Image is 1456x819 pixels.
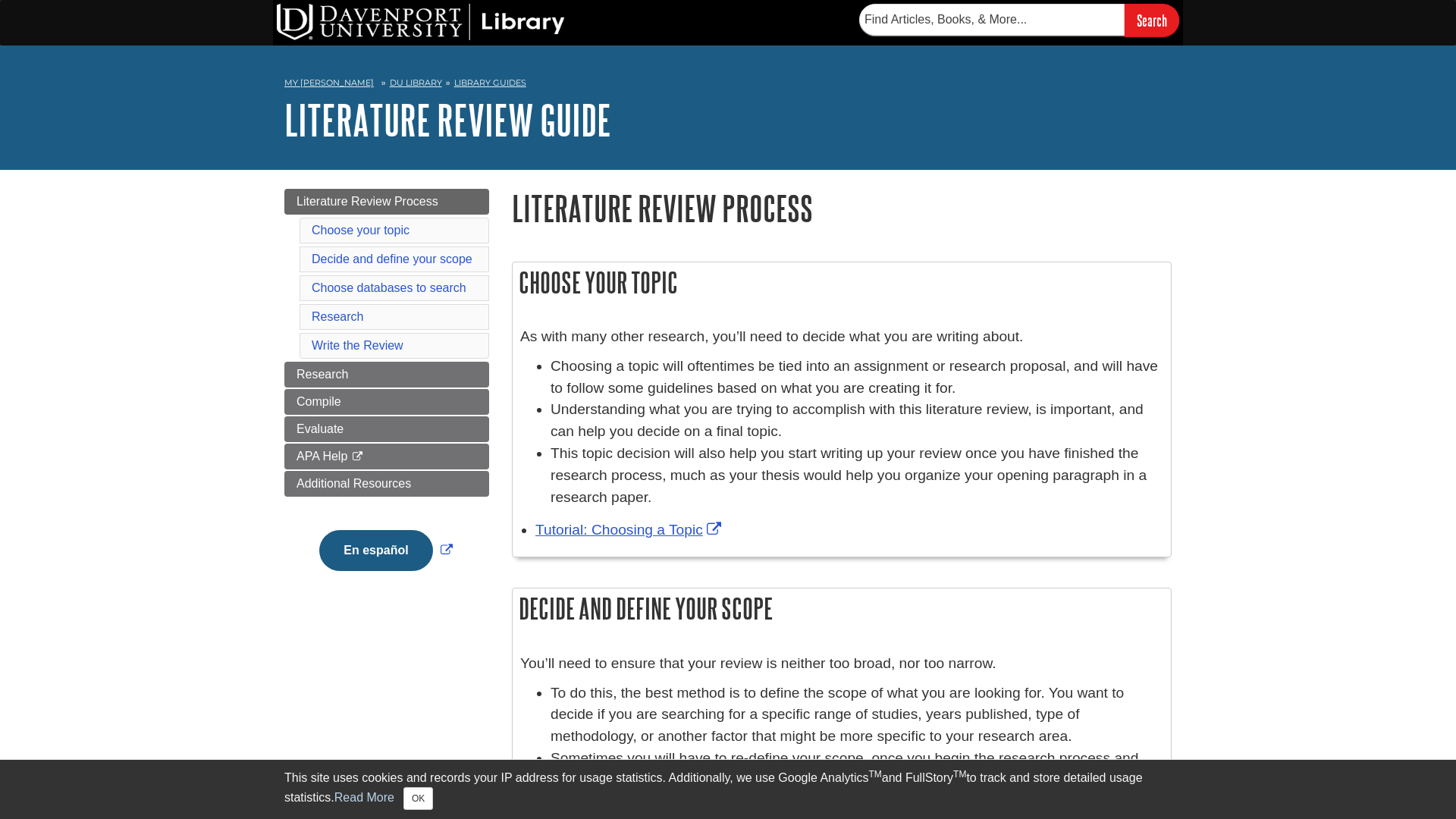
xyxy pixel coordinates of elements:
a: Research [284,362,489,388]
span: Compile [297,395,341,408]
button: Close [403,787,433,810]
p: As with many other research, you’ll need to decide what you are writing about. [520,326,1163,348]
a: Choose your topic [312,224,409,237]
h2: Choose your topic [513,262,1171,303]
button: En español [319,530,432,571]
span: APA Help [297,450,347,463]
a: Additional Resources [284,471,489,497]
h1: Literature Review Process [512,189,1172,227]
sup: TM [868,769,881,780]
input: Search [1125,4,1179,36]
h2: Decide and define your scope [513,588,1171,629]
a: APA Help [284,444,489,469]
a: Choose databases to search [312,281,466,294]
li: Choosing a topic will oftentimes be tied into an assignment or research proposal, and will have t... [551,356,1163,400]
a: Research [312,310,363,323]
a: Compile [284,389,489,415]
span: Research [297,368,348,381]
p: You’ll need to ensure that your review is neither too broad, nor too narrow. [520,653,1163,675]
a: Decide and define your scope [312,253,472,265]
input: Find Articles, Books, & More... [859,4,1125,36]
a: Library Guides [454,77,526,88]
li: This topic decision will also help you start writing up your review once you have finished the re... [551,443,1163,508]
a: My [PERSON_NAME] [284,77,374,89]
li: Understanding what you are trying to accomplish with this literature review, is important, and ca... [551,399,1163,443]
li: Sometimes you will have to re-define your scope, once you begin the research process and you see ... [551,748,1163,792]
form: Searches DU Library's articles, books, and more [859,4,1179,36]
nav: breadcrumb [284,73,1172,97]
sup: TM [953,769,966,780]
i: This link opens in a new window [351,452,364,462]
a: Literature Review Guide [284,96,611,143]
span: Additional Resources [297,477,411,490]
span: Evaluate [297,422,344,435]
a: Literature Review Process [284,189,489,215]
div: This site uses cookies and records your IP address for usage statistics. Additionally, we use Goo... [284,769,1172,810]
a: Evaluate [284,416,489,442]
a: Link opens in new window [315,544,456,557]
div: Guide Page Menu [284,189,489,597]
a: Write the Review [312,339,403,352]
img: DU Library [277,4,565,40]
a: DU Library [390,77,442,88]
a: Link opens in new window [535,522,725,538]
span: Literature Review Process [297,195,438,208]
a: Read More [334,791,394,804]
li: To do this, the best method is to define the scope of what you are looking for. You want to decid... [551,682,1163,748]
